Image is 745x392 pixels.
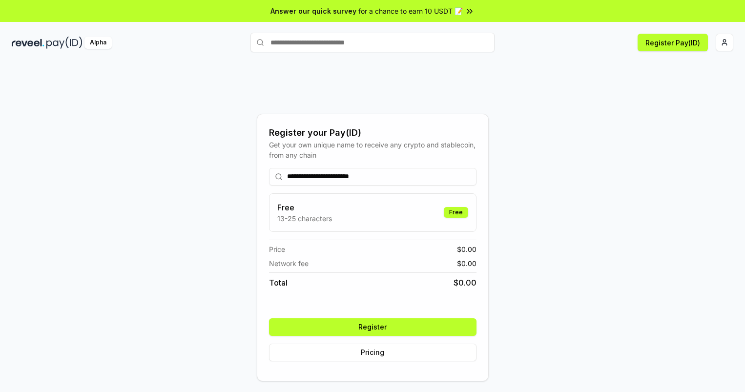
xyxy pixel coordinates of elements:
[269,344,476,361] button: Pricing
[269,277,288,289] span: Total
[84,37,112,49] div: Alpha
[457,258,476,268] span: $ 0.00
[270,6,356,16] span: Answer our quick survey
[277,213,332,224] p: 13-25 characters
[277,202,332,213] h3: Free
[358,6,463,16] span: for a chance to earn 10 USDT 📝
[638,34,708,51] button: Register Pay(ID)
[46,37,83,49] img: pay_id
[269,140,476,160] div: Get your own unique name to receive any crypto and stablecoin, from any chain
[269,318,476,336] button: Register
[269,244,285,254] span: Price
[269,258,309,268] span: Network fee
[444,207,468,218] div: Free
[457,244,476,254] span: $ 0.00
[12,37,44,49] img: reveel_dark
[269,126,476,140] div: Register your Pay(ID)
[454,277,476,289] span: $ 0.00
